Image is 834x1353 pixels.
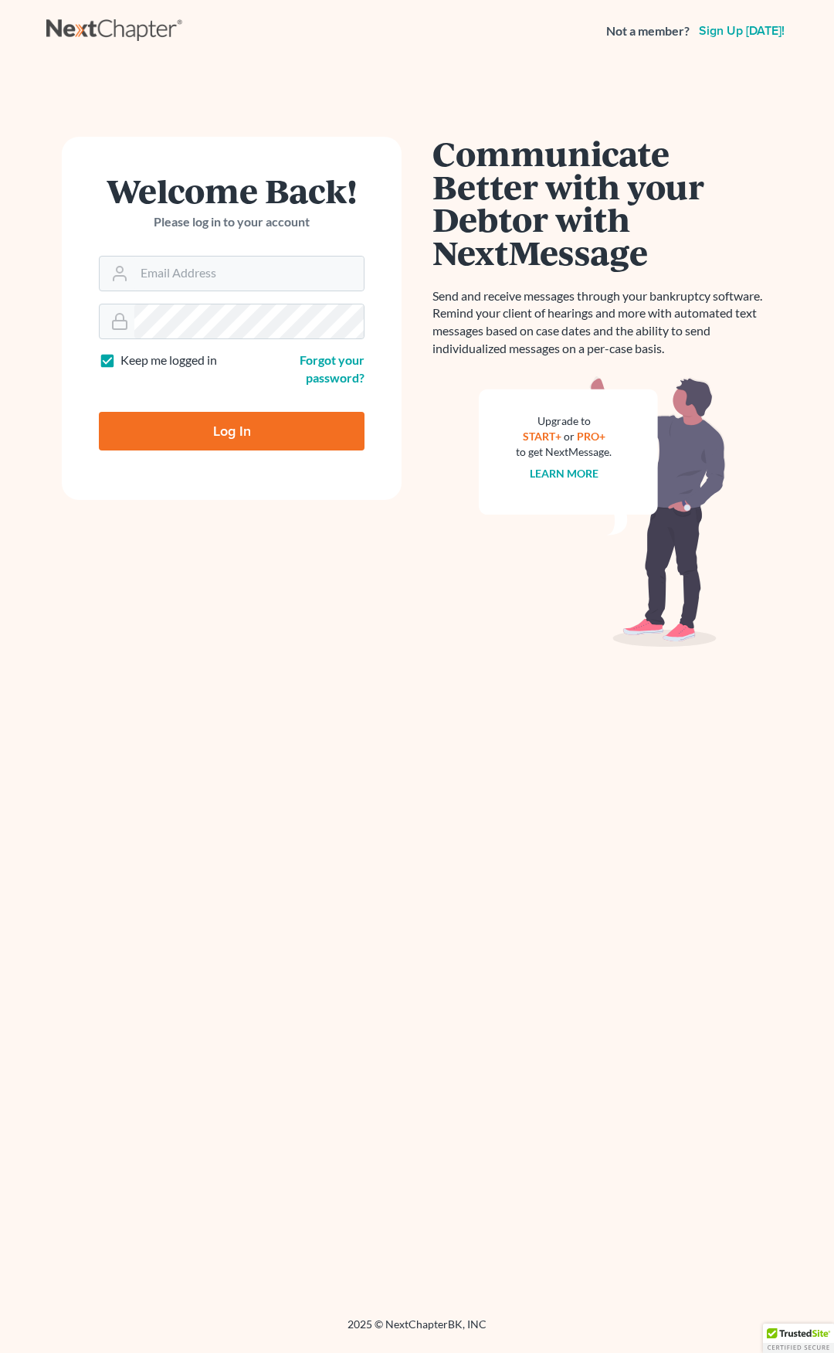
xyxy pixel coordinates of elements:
[523,430,561,443] a: START+
[577,430,605,443] a: PRO+
[99,213,364,231] p: Please log in to your account
[120,352,217,369] label: Keep me logged in
[516,444,612,460] div: to get NextMessage.
[564,430,575,443] span: or
[516,413,612,429] div: Upgrade to
[606,22,690,40] strong: Not a member?
[763,1324,834,1353] div: TrustedSite Certified
[530,467,598,480] a: Learn more
[46,1317,788,1345] div: 2025 © NextChapterBK, INC
[432,137,772,269] h1: Communicate Better with your Debtor with NextMessage
[300,352,364,385] a: Forgot your password?
[99,174,364,207] h1: Welcome Back!
[99,412,364,450] input: Log In
[134,257,364,291] input: Email Address
[696,25,788,37] a: Sign up [DATE]!
[479,376,726,647] img: nextmessage_bg-59042aed3d76b12b5cd301f8e5b87938c9018125f34e5fa2b7a6b67550977c72.svg
[432,287,772,358] p: Send and receive messages through your bankruptcy software. Remind your client of hearings and mo...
